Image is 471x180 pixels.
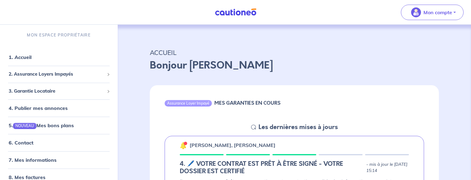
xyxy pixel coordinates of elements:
p: [PERSON_NAME], [PERSON_NAME] [190,141,275,149]
a: 7. Mes informations [9,157,57,163]
div: 1. Accueil [2,51,115,63]
p: ACCUEIL [150,47,439,58]
span: 3. Garantie Locataire [9,88,104,95]
h6: MES GARANTIES EN COURS [214,100,280,106]
p: Mon compte [423,9,452,16]
button: illu_account_valid_menu.svgMon compte [401,5,464,20]
img: Cautioneo [212,8,259,16]
div: 5.NOUVEAUMes bons plans [2,119,115,132]
a: 6. Contact [9,140,33,146]
p: MON ESPACE PROPRIÉTAIRE [27,32,90,38]
a: 5.NOUVEAUMes bons plans [9,122,74,128]
div: 4. Publier mes annonces [2,102,115,114]
img: illu_account_valid_menu.svg [411,7,421,17]
div: Assurance Loyer Impayé [165,100,212,106]
div: 3. Garantie Locataire [2,85,115,97]
a: 4. Publier mes annonces [9,105,68,111]
div: 2. Assurance Loyers Impayés [2,68,115,80]
h5: 4. 🖊️ VOTRE CONTRAT EST PRÊT À ÊTRE SIGNÉ - VOTRE DOSSIER EST CERTIFIÉ [180,160,364,175]
p: - mis à jour le [DATE] 15:14 [366,161,409,174]
p: Bonjour [PERSON_NAME] [150,58,439,73]
h5: Les dernières mises à jours [259,123,338,131]
img: 🔔 [180,142,187,149]
div: 7. Mes informations [2,154,115,166]
div: 6. Contact [2,136,115,149]
span: 2. Assurance Loyers Impayés [9,71,104,78]
div: state: CONTRACT-INFO-IN-PROGRESS, Context: NEW,CHOOSE-CERTIFICATE,RELATIONSHIP,LESSOR-DOCUMENTS [180,160,409,175]
a: 1. Accueil [9,54,32,60]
